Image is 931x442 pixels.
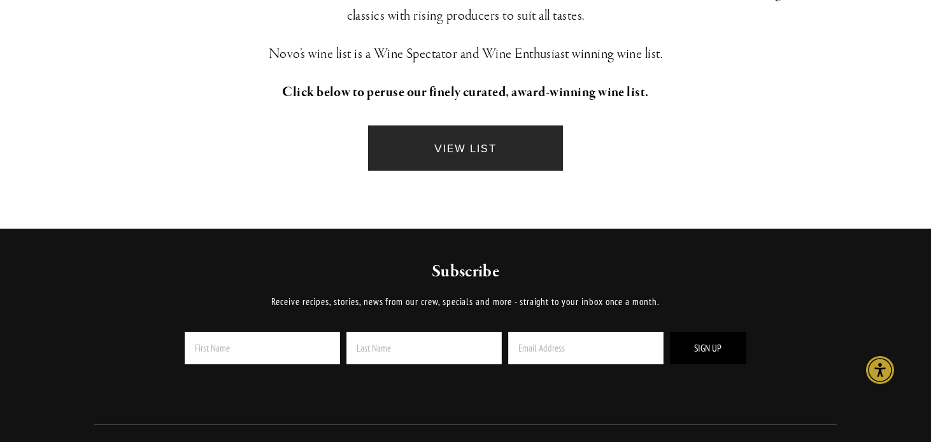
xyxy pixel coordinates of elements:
[150,294,781,310] p: Receive recipes, stories, news from our crew, specials and more - straight to your inbox once a m...
[508,332,664,364] input: Email Address
[866,356,894,384] div: Accessibility Menu
[185,332,340,364] input: First Name
[694,342,721,354] span: Sign Up
[368,125,563,171] a: VIEW LIST
[282,83,649,101] strong: Click below to peruse our finely curated, award-winning wine list.
[670,332,746,364] button: Sign Up
[346,332,502,364] input: Last Name
[150,260,781,283] h2: Subscribe
[94,43,837,66] h3: Novo’s wine list is a Wine Spectator and Wine Enthusiast winning wine list.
